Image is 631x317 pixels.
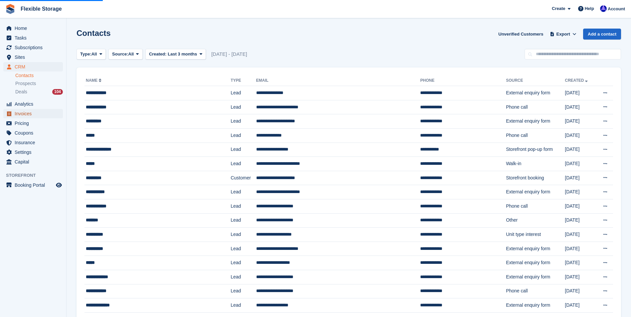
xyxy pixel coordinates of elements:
a: Flexible Storage [18,3,65,14]
h1: Contacts [77,29,111,38]
span: CRM [15,62,55,71]
a: menu [3,33,63,43]
td: Lead [231,100,256,114]
a: Add a contact [583,29,621,40]
span: Type: [80,51,91,57]
span: All [91,51,97,57]
span: Pricing [15,119,55,128]
td: External enquiry form [506,185,565,199]
span: Home [15,24,55,33]
td: Lead [231,284,256,298]
td: [DATE] [565,242,595,256]
td: Lead [231,128,256,143]
span: Booking Portal [15,180,55,190]
span: Analytics [15,99,55,109]
span: Help [585,5,594,12]
td: External enquiry form [506,242,565,256]
td: [DATE] [565,256,595,270]
td: Lead [231,270,256,284]
td: [DATE] [565,128,595,143]
button: Created: Last 3 months [145,49,206,60]
a: Contacts [15,72,63,79]
button: Type: All [77,49,106,60]
td: Phone call [506,128,565,143]
td: Lead [231,199,256,213]
td: [DATE] [565,143,595,157]
a: Prospects [15,80,63,87]
a: menu [3,148,63,157]
td: Storefront booking [506,171,565,185]
button: Export [549,29,578,40]
td: [DATE] [565,213,595,228]
td: [DATE] [565,199,595,213]
td: [DATE] [565,114,595,129]
span: Account [608,6,625,12]
span: All [128,51,134,57]
span: Subscriptions [15,43,55,52]
td: Customer [231,171,256,185]
span: Storefront [6,172,66,179]
span: Prospects [15,80,36,87]
a: Name [86,78,103,83]
span: Insurance [15,138,55,147]
td: [DATE] [565,86,595,100]
td: Phone call [506,284,565,298]
a: Deals 104 [15,88,63,95]
td: External enquiry form [506,86,565,100]
td: [DATE] [565,171,595,185]
td: [DATE] [565,228,595,242]
th: Email [256,75,420,86]
span: Settings [15,148,55,157]
span: Sites [15,53,55,62]
td: Lead [231,242,256,256]
img: stora-icon-8386f47178a22dfd0bd8f6a31ec36ba5ce8667c1dd55bd0f319d3a0aa187defe.svg [5,4,15,14]
a: menu [3,180,63,190]
td: Lead [231,114,256,129]
button: Source: All [108,49,143,60]
a: menu [3,119,63,128]
td: Lead [231,185,256,199]
td: [DATE] [565,157,595,171]
td: [DATE] [565,298,595,313]
th: Source [506,75,565,86]
td: Lead [231,157,256,171]
td: [DATE] [565,284,595,298]
td: Lead [231,298,256,313]
td: External enquiry form [506,114,565,129]
span: Tasks [15,33,55,43]
td: External enquiry form [506,270,565,284]
a: menu [3,53,63,62]
a: menu [3,109,63,118]
td: Lead [231,143,256,157]
span: [DATE] - [DATE] [211,51,247,58]
th: Type [231,75,256,86]
td: Phone call [506,199,565,213]
span: Create [552,5,565,12]
a: menu [3,62,63,71]
div: 104 [52,89,63,95]
span: Created: [149,52,167,56]
td: [DATE] [565,185,595,199]
td: [DATE] [565,270,595,284]
td: Lead [231,213,256,228]
a: Created [565,78,589,83]
td: Unit type interest [506,228,565,242]
span: Export [556,31,570,38]
td: Lead [231,86,256,100]
td: Lead [231,256,256,270]
td: External enquiry form [506,256,565,270]
td: Storefront pop-up form [506,143,565,157]
a: menu [3,24,63,33]
a: menu [3,157,63,166]
a: menu [3,43,63,52]
td: Walk-in [506,157,565,171]
span: Coupons [15,128,55,138]
a: Unverified Customers [496,29,546,40]
span: Deals [15,89,27,95]
img: Ian Petherick [600,5,607,12]
a: menu [3,128,63,138]
span: Invoices [15,109,55,118]
td: Lead [231,228,256,242]
td: [DATE] [565,100,595,114]
td: External enquiry form [506,298,565,313]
